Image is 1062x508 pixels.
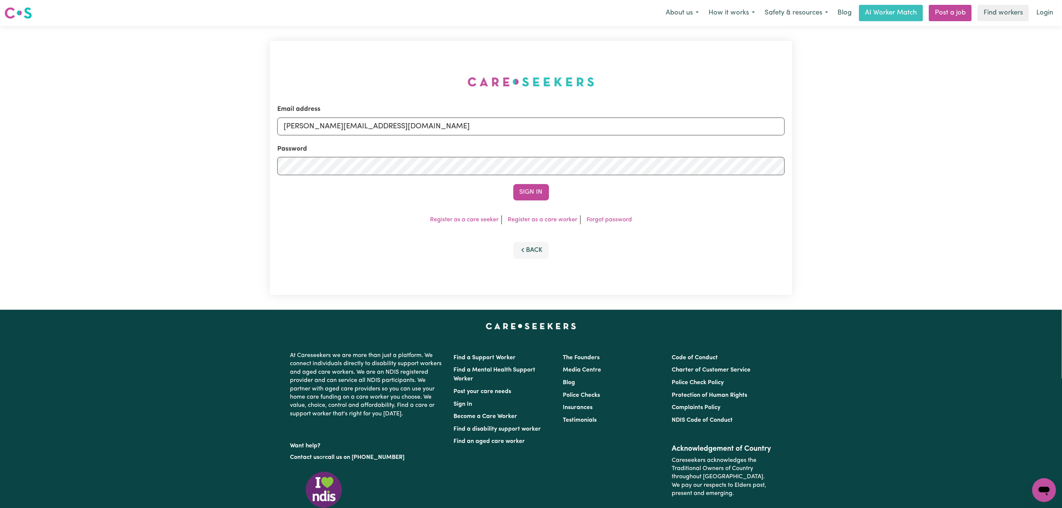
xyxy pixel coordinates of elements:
[563,405,593,411] a: Insurances
[454,401,472,407] a: Sign In
[672,380,724,386] a: Police Check Policy
[513,184,549,200] button: Sign In
[563,380,575,386] a: Blog
[1032,478,1056,502] iframe: Button to launch messaging window, conversation in progress
[290,348,445,421] p: At Careseekers we are more than just a platform. We connect individuals directly to disability su...
[513,242,549,258] button: Back
[672,355,718,361] a: Code of Conduct
[290,454,320,460] a: Contact us
[4,6,32,20] img: Careseekers logo
[486,323,576,329] a: Careseekers home page
[277,118,785,135] input: Email address
[672,392,747,398] a: Protection of Human Rights
[290,439,445,450] p: Want help?
[672,405,720,411] a: Complaints Policy
[508,217,577,223] a: Register as a care worker
[277,105,320,114] label: Email address
[672,453,772,501] p: Careseekers acknowledges the Traditional Owners of Country throughout [GEOGRAPHIC_DATA]. We pay o...
[672,367,750,373] a: Charter of Customer Service
[587,217,632,223] a: Forgot password
[929,5,972,21] a: Post a job
[454,367,536,382] a: Find a Mental Health Support Worker
[978,5,1029,21] a: Find workers
[760,5,833,21] button: Safety & resources
[563,367,601,373] a: Media Centre
[430,217,498,223] a: Register as a care seeker
[277,144,307,154] label: Password
[1032,5,1058,21] a: Login
[859,5,923,21] a: AI Worker Match
[454,355,516,361] a: Find a Support Worker
[290,450,445,464] p: or
[704,5,760,21] button: How it works
[672,444,772,453] h2: Acknowledgement of Country
[325,454,405,460] a: call us on [PHONE_NUMBER]
[4,4,32,22] a: Careseekers logo
[563,417,597,423] a: Testimonials
[563,355,600,361] a: The Founders
[672,417,733,423] a: NDIS Code of Conduct
[454,426,541,432] a: Find a disability support worker
[563,392,600,398] a: Police Checks
[833,5,856,21] a: Blog
[454,414,517,419] a: Become a Care Worker
[454,389,511,395] a: Post your care needs
[454,438,525,444] a: Find an aged care worker
[661,5,704,21] button: About us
